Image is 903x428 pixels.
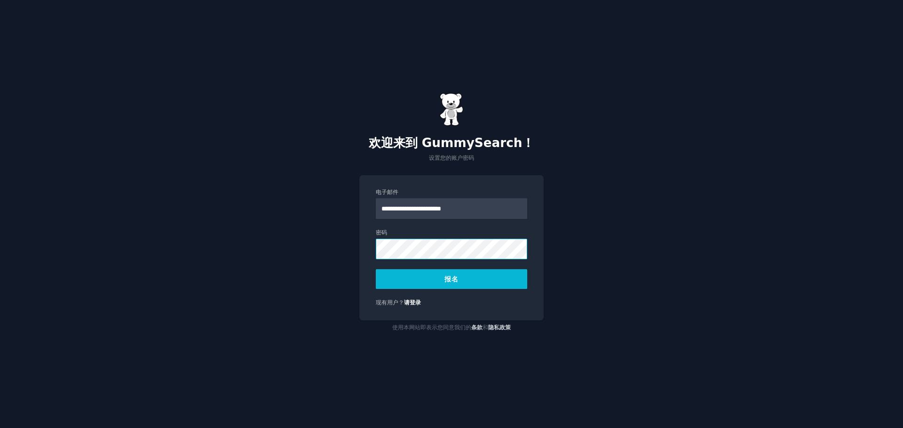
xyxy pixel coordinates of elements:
[369,136,535,150] font: 欢迎来到 GummySearch！
[444,275,458,283] font: 报名
[471,324,483,331] a: 条款
[376,269,527,289] button: 报名
[392,324,471,331] font: 使用本网站即表示您同意我们的
[429,155,474,161] font: 设置您的账户密码
[404,299,421,306] a: 请登录
[376,299,404,306] font: 现有用户？
[488,324,511,331] a: 隐私政策
[483,324,488,331] font: 和
[376,229,387,236] font: 密码
[440,93,463,126] img: 小熊软糖
[376,189,398,195] font: 电子邮件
